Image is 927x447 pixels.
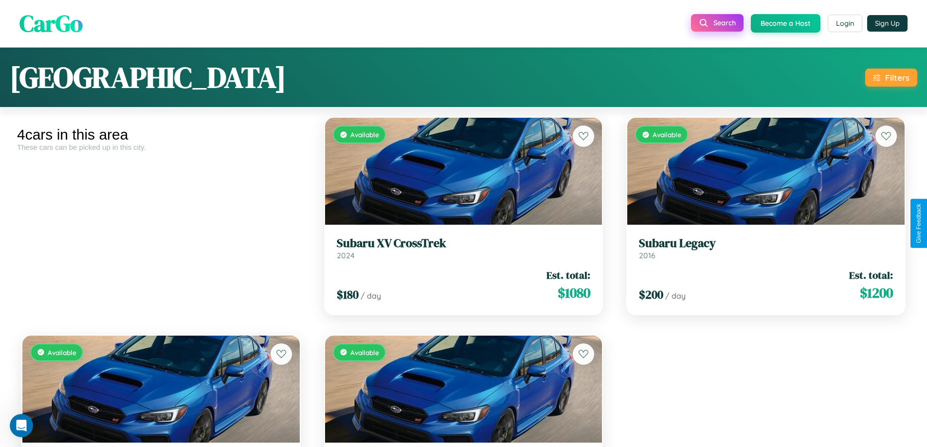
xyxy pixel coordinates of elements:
span: Est. total: [546,268,590,282]
span: / day [361,291,381,301]
span: Available [350,348,379,357]
button: Become a Host [751,14,820,33]
div: Give Feedback [915,204,922,243]
button: Filters [865,69,917,87]
span: $ 180 [337,286,359,303]
iframe: Intercom live chat [10,414,33,437]
span: Search [713,18,736,27]
a: Subaru XV CrossTrek2024 [337,236,591,260]
div: These cars can be picked up in this city. [17,143,305,151]
span: Est. total: [849,268,893,282]
div: Filters [885,72,909,83]
span: Available [653,130,681,139]
h3: Subaru XV CrossTrek [337,236,591,250]
span: $ 1080 [558,283,590,303]
div: 4 cars in this area [17,126,305,143]
span: CarGo [19,7,83,39]
span: 2016 [639,250,655,260]
span: $ 200 [639,286,663,303]
button: Search [691,14,744,32]
span: Available [350,130,379,139]
a: Subaru Legacy2016 [639,236,893,260]
button: Sign Up [867,15,908,32]
button: Login [828,15,862,32]
span: / day [665,291,686,301]
h3: Subaru Legacy [639,236,893,250]
h1: [GEOGRAPHIC_DATA] [10,57,286,97]
span: $ 1200 [860,283,893,303]
span: Available [48,348,76,357]
span: 2024 [337,250,355,260]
